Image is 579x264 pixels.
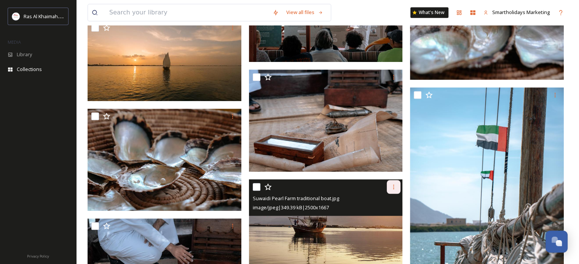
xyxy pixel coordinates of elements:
[253,195,339,202] span: Suwaidi Pearl Farm traditional boat.jpg
[8,39,21,45] span: MEDIA
[88,109,241,211] img: Suwaidi Pearl Farm.jpg
[88,20,241,101] img: Suwaidi pearls.jpg
[17,51,32,58] span: Library
[27,254,49,259] span: Privacy Policy
[282,5,327,20] a: View all files
[480,5,554,20] a: Smartholidays Marketing
[27,251,49,260] a: Privacy Policy
[249,70,403,172] img: Suwaidi Pearl Farm.jpg
[24,13,131,20] span: Ras Al Khaimah Tourism Development Authority
[410,7,448,18] a: What's New
[253,204,329,211] span: image/jpeg | 349.39 kB | 2500 x 1667
[105,4,269,21] input: Search your library
[17,66,42,73] span: Collections
[12,13,20,20] img: Logo_RAKTDA_RGB-01.png
[546,231,568,253] button: Open Chat
[492,9,550,16] span: Smartholidays Marketing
